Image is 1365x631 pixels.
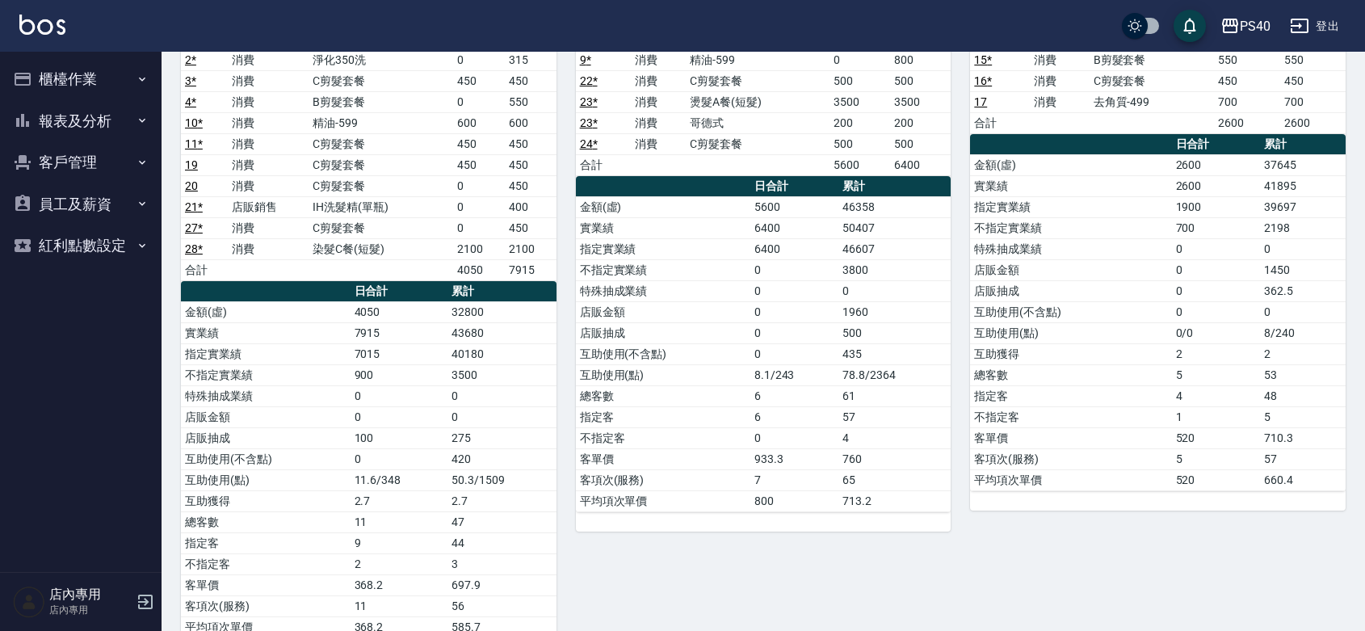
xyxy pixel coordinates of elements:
[970,196,1171,217] td: 指定實業績
[970,427,1171,448] td: 客單價
[351,490,447,511] td: 2.7
[576,196,750,217] td: 金額(虛)
[576,406,750,427] td: 指定客
[309,49,453,70] td: 淨化350洗
[838,385,951,406] td: 61
[576,427,750,448] td: 不指定客
[351,281,447,302] th: 日合計
[970,112,1030,133] td: 合計
[576,385,750,406] td: 總客數
[181,259,228,280] td: 合計
[686,91,829,112] td: 燙髮A餐(短髮)
[453,112,505,133] td: 600
[750,259,839,280] td: 0
[351,406,447,427] td: 0
[1214,10,1277,43] button: PS40
[351,532,447,553] td: 9
[309,112,453,133] td: 精油-599
[447,469,556,490] td: 50.3/1509
[686,133,829,154] td: C剪髮套餐
[453,70,505,91] td: 450
[970,448,1171,469] td: 客項次(服務)
[750,280,839,301] td: 0
[750,176,839,197] th: 日合計
[181,385,351,406] td: 特殊抽成業績
[1260,385,1346,406] td: 48
[686,70,829,91] td: C剪髮套餐
[576,238,750,259] td: 指定實業績
[351,301,447,322] td: 4050
[228,49,309,70] td: 消費
[970,238,1171,259] td: 特殊抽成業績
[970,280,1171,301] td: 店販抽成
[576,217,750,238] td: 實業績
[1260,322,1346,343] td: 8/240
[505,154,556,175] td: 450
[13,586,45,618] img: Person
[351,595,447,616] td: 11
[505,49,556,70] td: 315
[181,427,351,448] td: 店販抽成
[970,259,1171,280] td: 店販金額
[1260,469,1346,490] td: 660.4
[19,15,65,35] img: Logo
[1172,322,1261,343] td: 0/0
[351,574,447,595] td: 368.2
[1172,196,1261,217] td: 1900
[6,58,155,100] button: 櫃檯作業
[185,158,198,171] a: 19
[970,134,1346,491] table: a dense table
[838,259,951,280] td: 3800
[1260,217,1346,238] td: 2198
[970,217,1171,238] td: 不指定實業績
[6,100,155,142] button: 報表及分析
[750,196,839,217] td: 5600
[505,217,556,238] td: 450
[970,301,1171,322] td: 互助使用(不含點)
[750,217,839,238] td: 6400
[505,91,556,112] td: 550
[1283,11,1346,41] button: 登出
[1172,343,1261,364] td: 2
[1214,70,1279,91] td: 450
[750,364,839,385] td: 8.1/243
[1214,49,1279,70] td: 550
[750,406,839,427] td: 6
[1240,16,1270,36] div: PS40
[576,154,631,175] td: 合計
[970,343,1171,364] td: 互助獲得
[228,175,309,196] td: 消費
[351,553,447,574] td: 2
[974,95,987,108] a: 17
[750,301,839,322] td: 0
[447,364,556,385] td: 3500
[970,469,1171,490] td: 平均項次單價
[453,133,505,154] td: 450
[1260,134,1346,155] th: 累計
[1172,280,1261,301] td: 0
[447,322,556,343] td: 43680
[181,406,351,427] td: 店販金額
[453,217,505,238] td: 0
[890,91,951,112] td: 3500
[49,603,132,617] p: 店內專用
[447,406,556,427] td: 0
[838,427,951,448] td: 4
[447,385,556,406] td: 0
[829,91,890,112] td: 3500
[181,532,351,553] td: 指定客
[181,511,351,532] td: 總客數
[838,176,951,197] th: 累計
[505,196,556,217] td: 400
[1090,70,1215,91] td: C剪髮套餐
[970,175,1171,196] td: 實業績
[309,133,453,154] td: C剪髮套餐
[1030,49,1090,70] td: 消費
[1172,134,1261,155] th: 日合計
[1260,175,1346,196] td: 41895
[447,511,556,532] td: 47
[453,238,505,259] td: 2100
[228,238,309,259] td: 消費
[686,49,829,70] td: 精油-599
[1172,175,1261,196] td: 2600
